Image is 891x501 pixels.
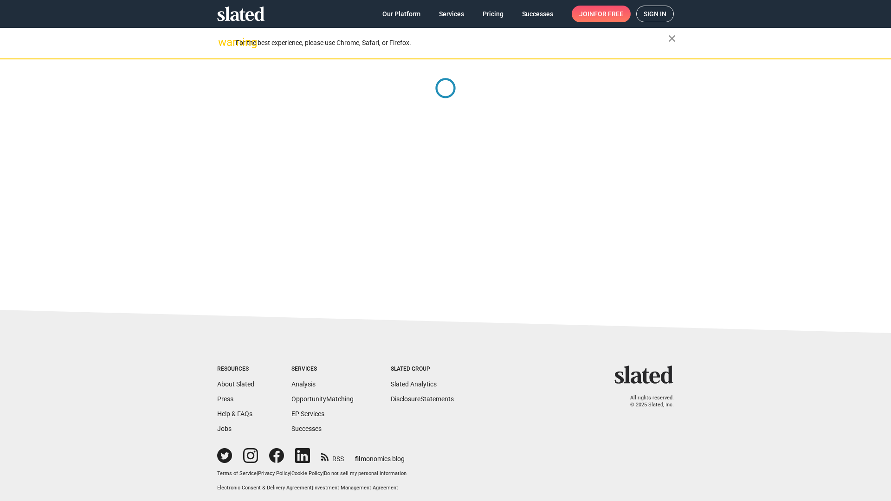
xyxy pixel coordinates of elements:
[382,6,420,22] span: Our Platform
[236,37,668,49] div: For the best experience, please use Chrome, Safari, or Firefox.
[291,410,324,417] a: EP Services
[391,366,454,373] div: Slated Group
[217,366,254,373] div: Resources
[324,470,407,477] button: Do not sell my personal information
[312,485,313,491] span: |
[217,425,232,432] a: Jobs
[391,380,437,388] a: Slated Analytics
[291,366,354,373] div: Services
[375,6,428,22] a: Our Platform
[355,447,405,463] a: filmonomics blog
[218,37,229,48] mat-icon: warning
[432,6,471,22] a: Services
[258,470,290,476] a: Privacy Policy
[439,6,464,22] span: Services
[290,470,291,476] span: |
[666,33,678,44] mat-icon: close
[313,485,398,491] a: Investment Management Agreement
[291,395,354,403] a: OpportunityMatching
[217,380,254,388] a: About Slated
[620,395,674,408] p: All rights reserved. © 2025 Slated, Inc.
[291,470,323,476] a: Cookie Policy
[217,470,257,476] a: Terms of Service
[515,6,561,22] a: Successes
[644,6,666,22] span: Sign in
[475,6,511,22] a: Pricing
[391,395,454,403] a: DisclosureStatements
[291,425,322,432] a: Successes
[483,6,504,22] span: Pricing
[323,470,324,476] span: |
[355,455,366,462] span: film
[636,6,674,22] a: Sign in
[572,6,631,22] a: Joinfor free
[217,410,252,417] a: Help & FAQs
[291,380,316,388] a: Analysis
[579,6,623,22] span: Join
[257,470,258,476] span: |
[522,6,553,22] span: Successes
[594,6,623,22] span: for free
[321,449,344,463] a: RSS
[217,485,312,491] a: Electronic Consent & Delivery Agreement
[217,395,233,403] a: Press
